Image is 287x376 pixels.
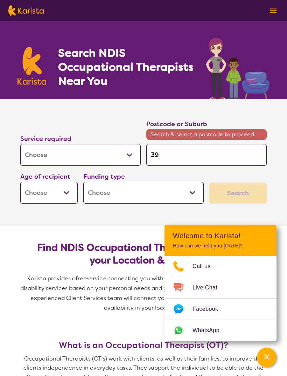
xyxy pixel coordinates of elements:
span: service connecting you with Occupational Therapists and other disability services based on your p... [20,275,268,312]
span: WhatsApp [192,325,228,336]
div: Channel Menu [164,225,276,341]
h2: Find NDIS Occupational Therapists based on your Location & Needs [26,241,261,267]
span: free [76,275,87,282]
label: Funding type [83,172,125,181]
button: Channel Menu [257,348,276,367]
h1: Search NDIS Occupational Therapists Near You [58,46,194,88]
ul: Choose channel [164,256,276,341]
span: Live Chat [192,282,226,293]
img: menu [270,8,276,13]
span: Search & select a postcode to proceed [146,129,267,140]
label: Postcode or Suburb [146,120,207,128]
label: Service required [20,135,71,143]
img: Karista logo [17,47,46,85]
label: Age of recipient [20,172,70,181]
h3: What is an Occupational Therapist (OT)? [17,340,269,350]
img: occupational-therapy [206,38,269,99]
span: Call us [192,261,219,272]
img: Karista logo [8,5,44,16]
input: Type [146,144,267,166]
a: Web link opens in a new tab. [164,320,276,341]
span: Facebook [192,304,226,314]
p: How can we help you [DATE]? [173,243,268,249]
span: Karista provides a [27,275,76,282]
h2: Welcome to Karista! [173,232,268,240]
